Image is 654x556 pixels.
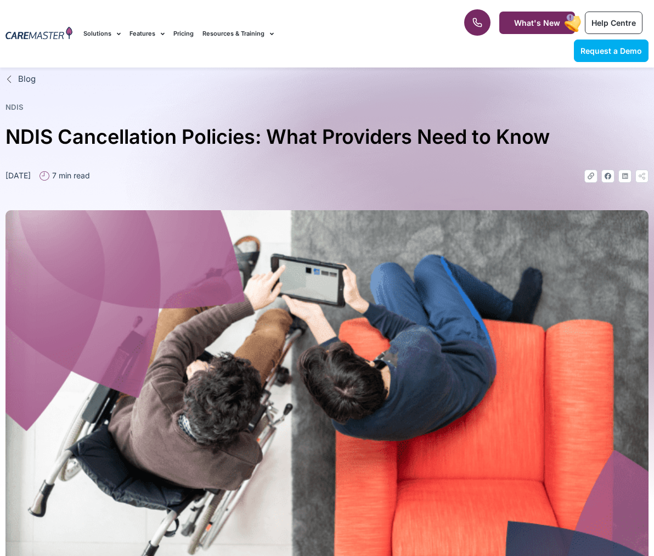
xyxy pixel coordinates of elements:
img: CareMaster Logo [5,26,72,41]
span: Blog [15,73,36,86]
a: Blog [5,73,649,86]
time: [DATE] [5,171,31,180]
span: What's New [514,18,560,27]
a: Help Centre [585,12,642,34]
nav: Menu [83,15,417,52]
a: Features [129,15,165,52]
span: Request a Demo [580,46,642,55]
a: Pricing [173,15,194,52]
span: 7 min read [49,170,90,181]
span: Help Centre [591,18,636,27]
a: NDIS [5,103,24,111]
a: Request a Demo [574,40,649,62]
h1: NDIS Cancellation Policies: What Providers Need to Know [5,121,649,153]
a: What's New [499,12,575,34]
a: Solutions [83,15,121,52]
a: Resources & Training [202,15,274,52]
